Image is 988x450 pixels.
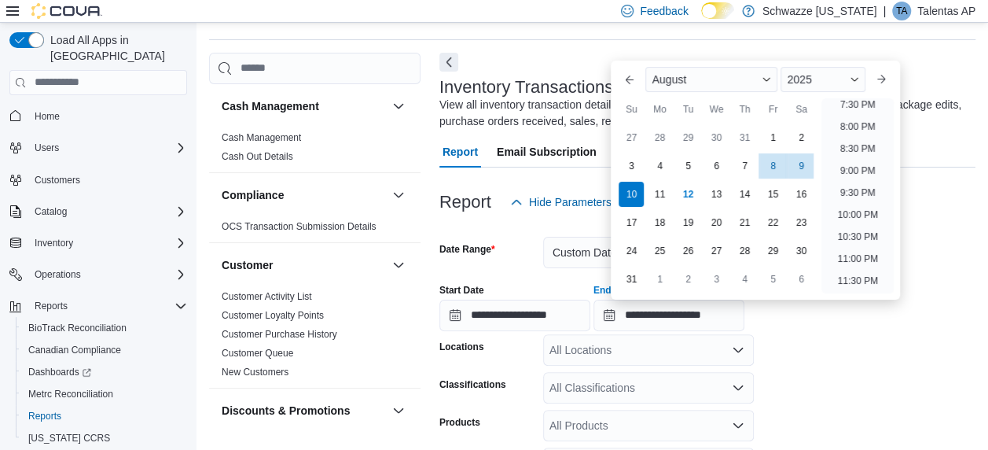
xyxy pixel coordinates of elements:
[35,110,60,123] span: Home
[35,237,73,249] span: Inventory
[439,193,491,212] h3: Report
[222,329,337,340] a: Customer Purchase History
[593,300,744,331] input: Press the down key to enter a popover containing a calendar. Press the escape key to close the po...
[831,227,883,246] li: 10:30 PM
[16,317,193,339] button: BioTrack Reconciliation
[209,217,421,242] div: Compliance
[675,267,700,292] div: day-2
[760,153,785,179] div: day-8
[22,385,187,404] span: Metrc Reconciliation
[22,429,116,448] a: [US_STATE] CCRS
[16,383,193,405] button: Metrc Reconciliation
[28,138,65,157] button: Users
[617,67,642,92] button: Previous Month
[619,125,644,150] div: day-27
[16,361,193,383] a: Dashboards
[760,125,785,150] div: day-1
[222,220,376,233] span: OCS Transaction Submission Details
[701,2,734,19] input: Dark Mode
[760,97,785,122] div: Fr
[732,238,757,264] div: day-28
[788,238,814,264] div: day-30
[883,2,886,20] p: |
[28,297,74,315] button: Reports
[834,161,882,180] li: 9:00 PM
[22,363,97,382] a: Dashboards
[675,210,700,235] div: day-19
[3,168,193,191] button: Customers
[222,290,312,303] span: Customer Activity List
[732,419,744,432] button: Open list of options
[703,153,729,179] div: day-6
[3,137,193,159] button: Users
[439,53,458,72] button: Next
[28,265,87,284] button: Operations
[35,300,68,312] span: Reports
[28,202,187,221] span: Catalog
[732,382,744,394] button: Open list of options
[732,125,757,150] div: day-31
[222,221,376,232] a: OCS Transaction Submission Details
[831,271,883,290] li: 11:30 PM
[675,125,700,150] div: day-29
[3,105,193,127] button: Home
[222,347,293,360] span: Customer Queue
[28,366,91,378] span: Dashboards
[821,98,893,293] ul: Time
[834,139,882,158] li: 8:30 PM
[3,264,193,286] button: Operations
[543,237,754,268] button: Custom Date
[22,363,187,382] span: Dashboards
[222,151,293,162] a: Cash Out Details
[439,416,480,429] label: Products
[439,378,506,391] label: Classifications
[16,405,193,427] button: Reports
[788,97,814,122] div: Sa
[675,97,700,122] div: Tu
[732,153,757,179] div: day-7
[389,97,408,116] button: Cash Management
[619,182,644,207] div: day-10
[389,256,408,275] button: Customer
[28,106,187,126] span: Home
[619,97,644,122] div: Su
[28,171,86,190] a: Customers
[640,3,688,19] span: Feedback
[732,267,757,292] div: day-4
[44,32,187,64] span: Load All Apps in [GEOGRAPHIC_DATA]
[28,170,187,190] span: Customers
[3,232,193,254] button: Inventory
[760,210,785,235] div: day-22
[760,182,785,207] div: day-15
[222,187,284,203] h3: Compliance
[703,267,729,292] div: day-3
[439,300,590,331] input: Press the down key to open a popover containing a calendar.
[497,136,597,168] span: Email Subscription
[222,309,324,322] span: Customer Loyalty Points
[647,210,672,235] div: day-18
[834,117,882,136] li: 8:00 PM
[780,67,865,92] div: Button. Open the year selector. 2025 is currently selected.
[35,205,67,218] span: Catalog
[222,98,319,114] h3: Cash Management
[647,238,672,264] div: day-25
[788,153,814,179] div: day-9
[22,407,187,426] span: Reports
[439,97,968,130] div: View all inventory transaction details including, adjustments, conversions, room movements, packa...
[3,201,193,223] button: Catalog
[701,19,702,20] span: Dark Mode
[22,341,127,360] a: Canadian Compliance
[222,257,386,273] button: Customer
[732,344,744,356] button: Open list of options
[647,267,672,292] div: day-1
[222,403,386,419] button: Discounts & Promotions
[617,124,815,293] div: August, 2025
[703,97,729,122] div: We
[28,234,187,253] span: Inventory
[787,73,811,86] span: 2025
[222,187,386,203] button: Compliance
[28,344,121,356] span: Canadian Compliance
[647,153,672,179] div: day-4
[222,257,273,273] h3: Customer
[788,267,814,292] div: day-6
